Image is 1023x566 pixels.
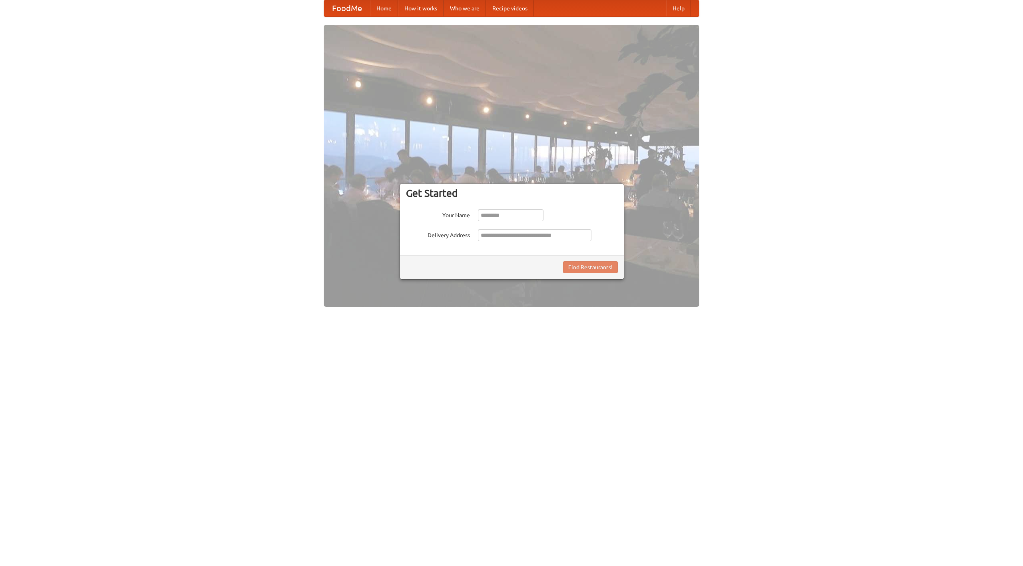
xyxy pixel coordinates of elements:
button: Find Restaurants! [563,261,618,273]
a: Who we are [444,0,486,16]
label: Your Name [406,209,470,219]
label: Delivery Address [406,229,470,239]
a: Recipe videos [486,0,534,16]
a: Help [666,0,691,16]
a: FoodMe [324,0,370,16]
h3: Get Started [406,187,618,199]
a: How it works [398,0,444,16]
a: Home [370,0,398,16]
